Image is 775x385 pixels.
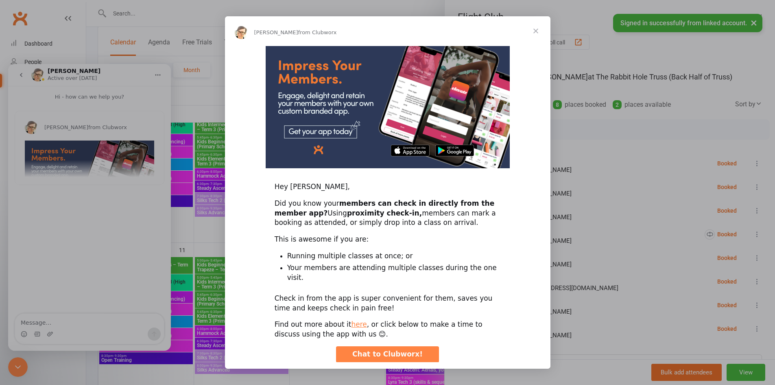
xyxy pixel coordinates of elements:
[36,60,80,66] span: [PERSON_NAME]
[142,3,157,19] button: Home
[351,320,367,328] a: here
[347,209,422,217] b: proximity check-in,
[275,294,501,313] div: Check in from the app is super convenient for them, saves you time and keeps check in pain free!
[275,235,501,244] div: This is awesome if you are:
[254,29,298,35] span: [PERSON_NAME]
[5,3,21,19] button: go back
[13,267,19,273] button: Emoji picker
[275,182,501,192] div: Hey [PERSON_NAME],
[275,199,501,228] div: Did you know your Using members can mark a booking as attended, or simply drop into a class on ar...
[521,16,550,46] span: Close
[352,350,423,358] span: Chat to Clubworx!
[7,47,156,131] div: Emily says…
[26,267,32,273] button: Gif picker
[39,10,89,18] p: Active over [DATE]
[140,264,153,277] button: Send a message…
[235,26,248,39] img: Profile image for Emily
[7,250,156,264] textarea: Message…
[39,267,45,273] button: Upload attachment
[275,199,495,217] b: members can check in directly from the member app?
[275,320,501,339] div: Find out more about it , or click below to make a time to discuss using the app with us 😊.
[23,4,36,18] img: Profile image for Emily
[287,251,501,261] li: Running multiple classes at once; or
[80,60,119,66] span: from Clubworx
[287,263,501,283] li: Your members are attending multiple classes during the one visit.
[17,57,30,70] img: Profile image for Emily
[298,29,337,35] span: from Clubworx
[336,346,439,363] a: Chat to Clubworx!
[39,4,92,10] h1: [PERSON_NAME]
